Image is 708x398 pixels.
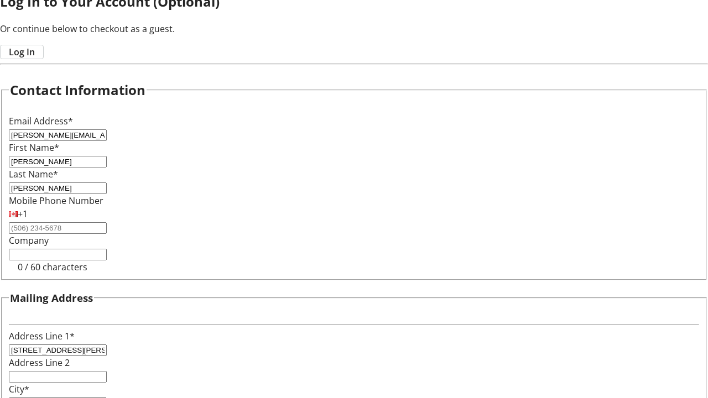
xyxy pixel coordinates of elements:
[18,261,87,273] tr-character-limit: 0 / 60 characters
[9,234,49,247] label: Company
[9,222,107,234] input: (506) 234-5678
[9,344,107,356] input: Address
[9,383,29,395] label: City*
[9,115,73,127] label: Email Address*
[9,330,75,342] label: Address Line 1*
[10,80,145,100] h2: Contact Information
[9,45,35,59] span: Log In
[10,290,93,306] h3: Mailing Address
[9,195,103,207] label: Mobile Phone Number
[9,357,70,369] label: Address Line 2
[9,168,58,180] label: Last Name*
[9,142,59,154] label: First Name*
